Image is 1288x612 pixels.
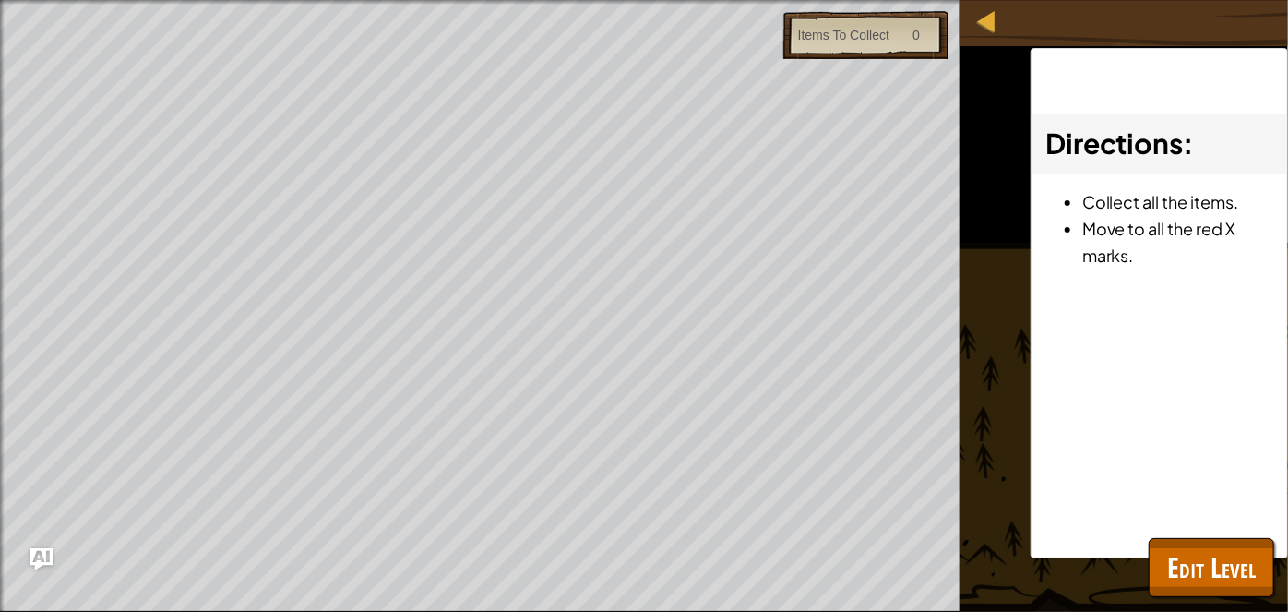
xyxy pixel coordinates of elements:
button: Ask AI [30,548,53,570]
div: Items To Collect [798,26,889,44]
div: 0 [912,26,920,44]
button: Edit Level [1149,538,1274,597]
span: Edit Level [1167,548,1256,586]
li: Move to all the red X marks. [1082,215,1273,269]
h3: : [1045,123,1273,164]
span: Directions [1045,126,1184,161]
li: Collect all the items. [1082,188,1273,215]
